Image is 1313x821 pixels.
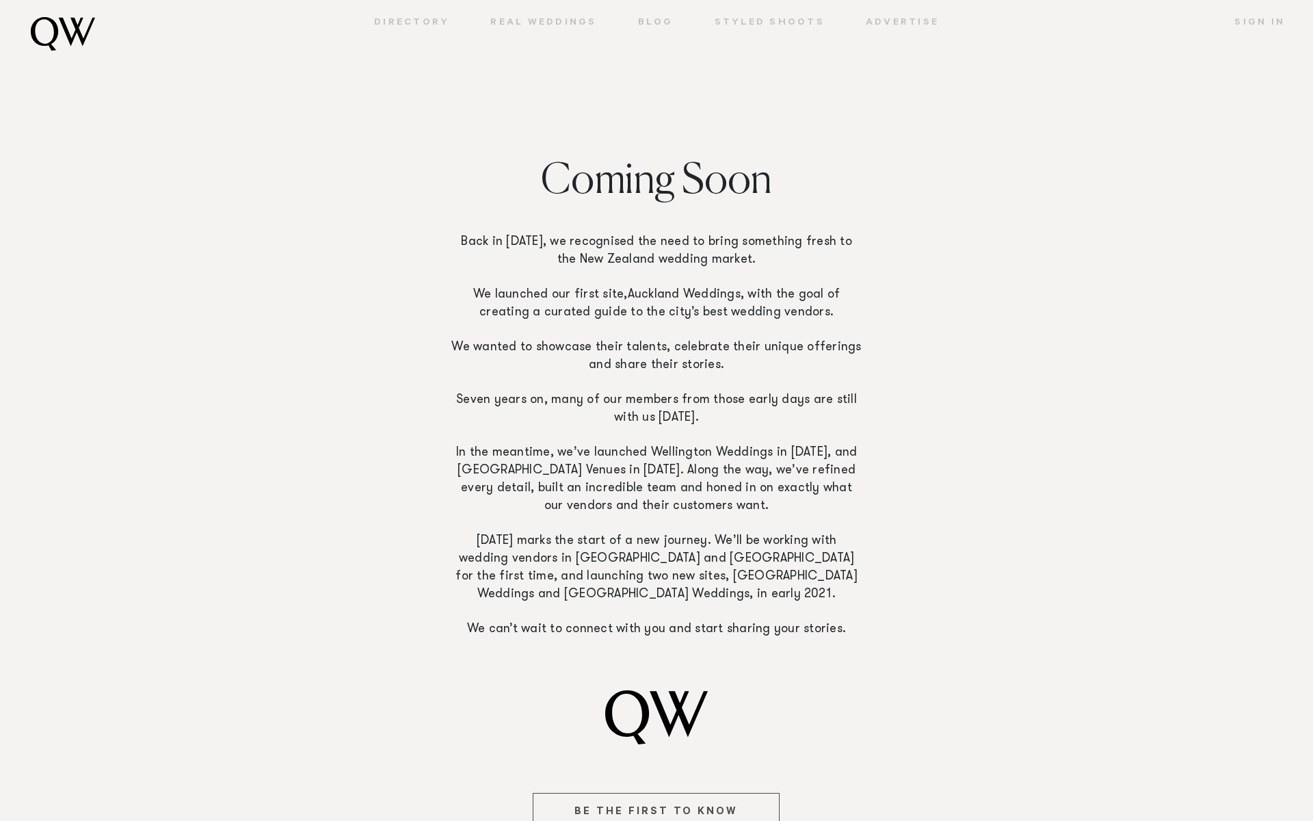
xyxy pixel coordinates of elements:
img: monogram.svg [31,17,95,51]
p: Back in [DATE], we recognised the need to bring something fresh to the New Zealand wedding market. [451,233,862,269]
a: Sign In [1214,17,1285,29]
a: Blog [618,17,694,29]
p: We launched our first site, , with the goal of creating a curated guide to the city’s best weddin... [451,286,862,322]
p: Seven years on, many of our members from those early days are still with us [DATE]. [451,391,862,427]
a: Directory [354,17,470,29]
a: Real Weddings [470,17,617,29]
a: Styled Shoots [694,17,845,29]
p: [DATE] marks the start of a new journey. We’ll be working with wedding vendors in [GEOGRAPHIC_DAT... [451,532,862,603]
p: In the meantime, we’ve launched Wellington Weddings in [DATE], and [GEOGRAPHIC_DATA] Venues in [D... [451,444,862,515]
p: We wanted to showcase their talents, celebrate their unique offerings and share their stories. [451,339,862,374]
p: We can’t wait to connect with you and start sharing your stories. [451,621,862,638]
a: Advertise [845,17,959,29]
h2: Coming Soon [31,163,1282,233]
a: Auckland Weddings [628,289,741,301]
